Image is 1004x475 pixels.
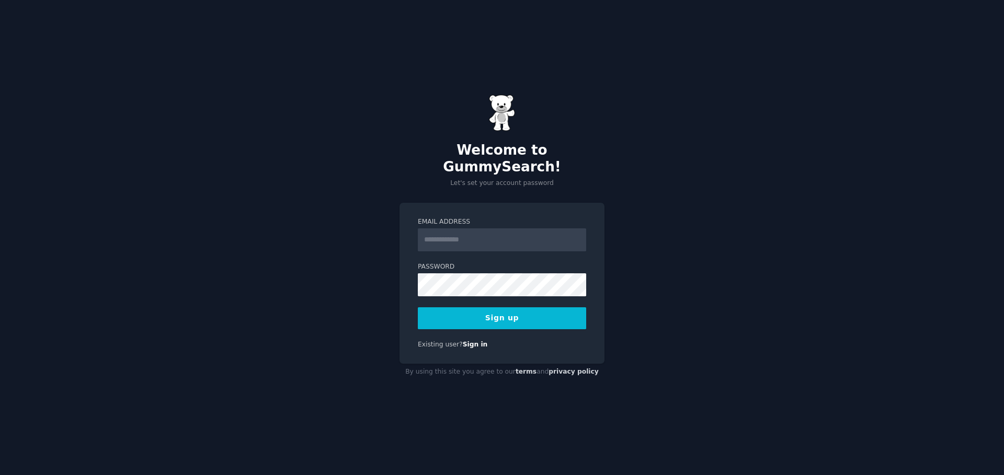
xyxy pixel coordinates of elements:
[418,307,586,329] button: Sign up
[418,341,463,348] span: Existing user?
[549,368,599,375] a: privacy policy
[489,95,515,131] img: Gummy Bear
[463,341,488,348] a: Sign in
[400,142,604,175] h2: Welcome to GummySearch!
[516,368,537,375] a: terms
[418,262,586,272] label: Password
[400,179,604,188] p: Let's set your account password
[400,364,604,380] div: By using this site you agree to our and
[418,217,586,227] label: Email Address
